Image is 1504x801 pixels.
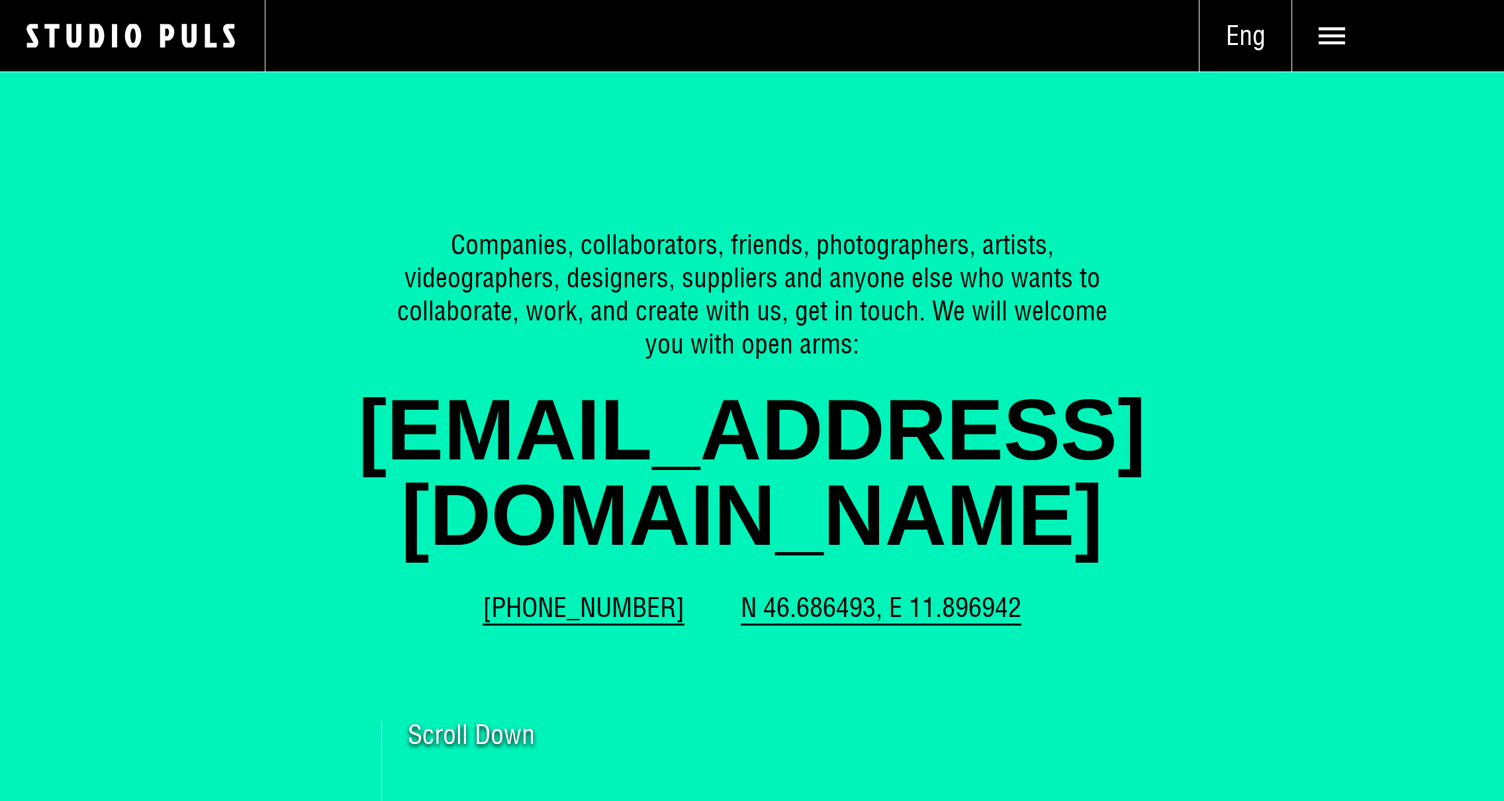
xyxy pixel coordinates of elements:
[483,591,684,624] a: [PHONE_NUMBER]
[381,722,382,801] a: Scroll Down
[408,722,535,748] span: Scroll Down
[388,228,1116,361] p: Companies, collaborators, friends, photographers, artists, videographers, designers, suppliers an...
[256,387,1248,558] a: [EMAIL_ADDRESS][DOMAIN_NAME]
[741,591,1021,624] a: N 46.686493, E 11.896942
[1199,19,1292,52] span: Eng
